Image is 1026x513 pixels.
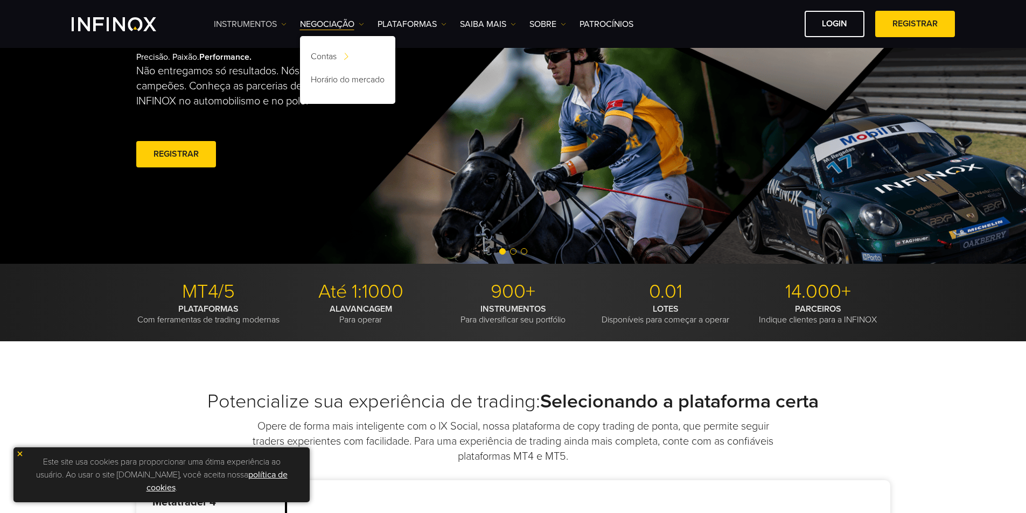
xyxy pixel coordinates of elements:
strong: ALAVANCAGEM [330,304,392,314]
a: Horário do mercado [300,70,395,93]
p: MT4/5 [136,280,281,304]
p: Para operar [289,304,433,325]
a: Registrar [136,141,216,167]
a: Contas [300,47,395,70]
div: Precisão. Paixão. [136,34,476,187]
a: SOBRE [529,18,566,31]
a: Registrar [875,11,955,37]
p: Até 1:1000 [289,280,433,304]
img: yellow close icon [16,450,24,458]
strong: PARCEIROS [795,304,841,314]
strong: Selecionando a plataforma certa [540,390,819,413]
p: 900+ [441,280,585,304]
span: Go to slide 2 [510,248,517,255]
a: NEGOCIAÇÃO [300,18,364,31]
a: Saiba mais [460,18,516,31]
a: Patrocínios [580,18,633,31]
p: Disponíveis para começar a operar [594,304,738,325]
p: Com ferramentas de trading modernas [136,304,281,325]
span: Go to slide 3 [521,248,527,255]
p: Para diversificar seu portfólio [441,304,585,325]
p: 14.000+ [746,280,890,304]
p: 0.01 [594,280,738,304]
p: Este site usa cookies para proporcionar uma ótima experiência ao usuário. Ao usar o site [DOMAIN_... [19,453,304,497]
p: Indique clientes para a INFINOX [746,304,890,325]
a: PLATAFORMAS [378,18,446,31]
strong: Performance. [199,52,252,62]
p: Opere de forma mais inteligente com o IX Social, nossa plataforma de copy trading de ponta, que p... [252,419,774,464]
a: INFINOX Logo [72,17,182,31]
a: Instrumentos [214,18,287,31]
h2: Potencialize sua experiência de trading: [136,390,890,413]
strong: LOTES [653,304,679,314]
strong: PLATAFORMAS [178,304,239,314]
p: Não entregamos só resultados. Nós impulsionamos campeões. Conheça as parcerias de alta performanc... [136,64,408,109]
span: Go to slide 1 [499,248,506,255]
strong: INSTRUMENTOS [480,304,546,314]
a: Login [805,11,864,37]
